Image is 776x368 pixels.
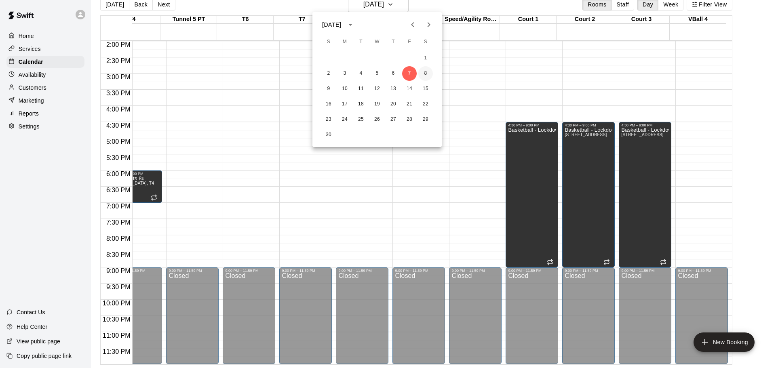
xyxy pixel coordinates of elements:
[354,34,368,50] span: Tuesday
[418,82,433,96] button: 15
[386,112,401,127] button: 27
[321,82,336,96] button: 9
[405,17,421,33] button: Previous month
[402,112,417,127] button: 28
[322,21,341,29] div: [DATE]
[337,66,352,81] button: 3
[402,97,417,111] button: 21
[321,66,336,81] button: 2
[402,82,417,96] button: 14
[386,34,401,50] span: Thursday
[321,112,336,127] button: 23
[402,66,417,81] button: 7
[354,82,368,96] button: 11
[370,112,384,127] button: 26
[354,112,368,127] button: 25
[370,97,384,111] button: 19
[421,17,437,33] button: Next month
[418,112,433,127] button: 29
[386,66,401,81] button: 6
[386,82,401,96] button: 13
[370,66,384,81] button: 5
[337,112,352,127] button: 24
[337,82,352,96] button: 10
[418,97,433,111] button: 22
[370,82,384,96] button: 12
[321,128,336,142] button: 30
[418,51,433,65] button: 1
[418,66,433,81] button: 8
[354,97,368,111] button: 18
[354,66,368,81] button: 4
[344,18,357,32] button: calendar view is open, switch to year view
[337,34,352,50] span: Monday
[418,34,433,50] span: Saturday
[337,97,352,111] button: 17
[402,34,417,50] span: Friday
[321,97,336,111] button: 16
[370,34,384,50] span: Wednesday
[386,97,401,111] button: 20
[321,34,336,50] span: Sunday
